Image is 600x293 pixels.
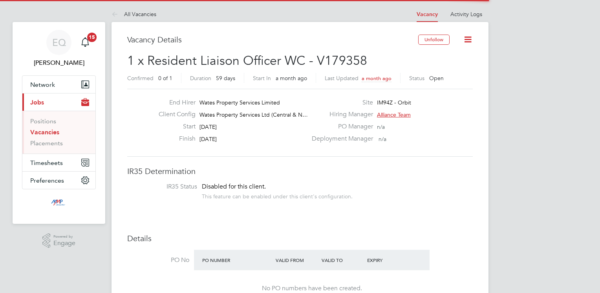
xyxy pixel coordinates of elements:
[127,35,418,45] h3: Vacancy Details
[53,233,75,240] span: Powered by
[199,123,217,130] span: [DATE]
[362,75,391,82] span: a month ago
[199,99,280,106] span: Wates Property Services Limited
[253,75,271,82] label: Start In
[30,81,55,88] span: Network
[22,93,95,111] button: Jobs
[42,233,76,248] a: Powered byEngage
[127,256,189,264] label: PO No
[307,99,373,107] label: Site
[30,128,59,136] a: Vacancies
[365,253,411,267] div: Expiry
[158,75,172,82] span: 0 of 1
[127,53,367,68] span: 1 x Resident Liaison Officer WC - V179358
[307,110,373,119] label: Hiring Manager
[22,111,95,154] div: Jobs
[22,58,96,68] span: Eva Quinn
[30,139,63,147] a: Placements
[199,111,308,118] span: Wates Property Services Ltd (Central & N…
[53,240,75,247] span: Engage
[77,30,93,55] a: 15
[48,197,70,210] img: mmpconsultancy-logo-retina.png
[417,11,438,18] a: Vacancy
[152,99,196,107] label: End Hirer
[30,159,63,167] span: Timesheets
[216,75,235,82] span: 59 days
[152,123,196,131] label: Start
[429,75,444,82] span: Open
[52,37,66,48] span: EQ
[199,136,217,143] span: [DATE]
[276,75,307,82] span: a month ago
[22,154,95,171] button: Timesheets
[112,11,156,18] a: All Vacancies
[127,75,154,82] label: Confirmed
[450,11,482,18] a: Activity Logs
[13,22,105,224] nav: Main navigation
[409,75,424,82] label: Status
[190,75,211,82] label: Duration
[127,233,473,244] h3: Details
[22,76,95,93] button: Network
[22,172,95,189] button: Preferences
[22,30,96,68] a: EQ[PERSON_NAME]
[87,33,97,42] span: 15
[135,183,197,191] label: IR35 Status
[325,75,359,82] label: Last Updated
[379,136,386,143] span: n/a
[202,284,422,293] div: No PO numbers have been created.
[202,191,353,200] div: This feature can be enabled under this client's configuration.
[377,123,385,130] span: n/a
[152,110,196,119] label: Client Config
[202,183,266,190] span: Disabled for this client.
[418,35,450,45] button: Unfollow
[152,135,196,143] label: Finish
[274,253,320,267] div: Valid From
[377,99,411,106] span: IM94Z - Orbit
[307,135,373,143] label: Deployment Manager
[307,123,373,131] label: PO Manager
[377,111,411,118] span: Alliance Team
[30,117,56,125] a: Positions
[200,253,274,267] div: PO Number
[320,253,366,267] div: Valid To
[127,166,473,176] h3: IR35 Determination
[30,177,64,184] span: Preferences
[22,197,96,210] a: Go to home page
[30,99,44,106] span: Jobs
